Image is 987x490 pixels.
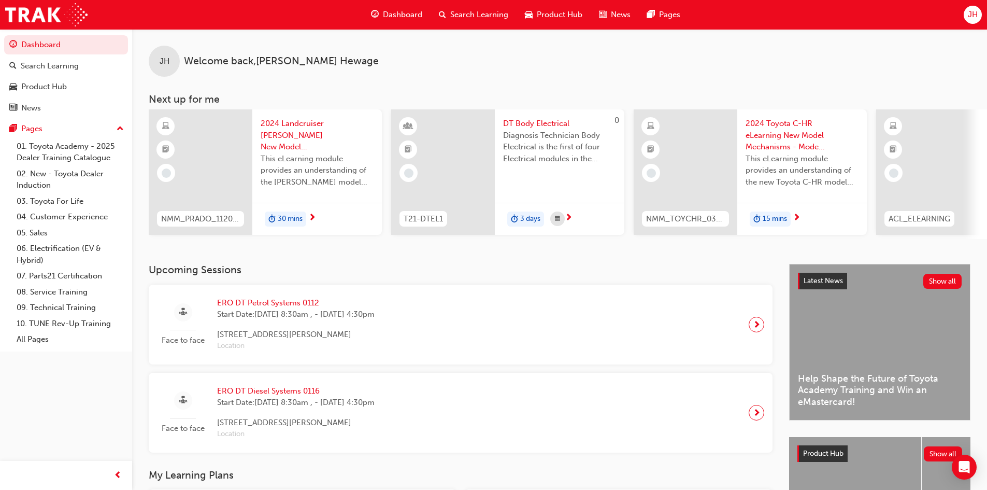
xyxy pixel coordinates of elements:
[261,118,374,153] span: 2024 Landcruiser [PERSON_NAME] New Model Mechanisms - Model Outline 1
[217,428,375,440] span: Location
[4,57,128,76] a: Search Learning
[450,9,508,21] span: Search Learning
[12,284,128,300] a: 08. Service Training
[964,6,982,24] button: JH
[12,268,128,284] a: 07. Parts21 Certification
[4,33,128,119] button: DashboardSearch LearningProduct HubNews
[890,143,897,157] span: booktick-icon
[659,9,680,21] span: Pages
[889,169,898,178] span: learningRecordVerb_NONE-icon
[614,116,619,125] span: 0
[157,381,764,444] a: Face to faceERO DT Diesel Systems 0116Start Date:[DATE] 8:30am , - [DATE] 4:30pm[STREET_ADDRESS][...
[753,213,761,226] span: duration-icon
[599,8,607,21] span: news-icon
[21,81,67,93] div: Product Hub
[184,55,379,67] span: Welcome back , [PERSON_NAME] Hewage
[278,213,303,225] span: 30 mins
[9,40,17,50] span: guage-icon
[149,109,382,235] a: NMM_PRADO_112024_MODULE_12024 Landcruiser [PERSON_NAME] New Model Mechanisms - Model Outline 1Thi...
[611,9,631,21] span: News
[634,109,867,235] a: NMM_TOYCHR_032024_MODULE_12024 Toyota C-HR eLearning New Model Mechanisms - Model Outline (Module...
[383,9,422,21] span: Dashboard
[117,122,124,136] span: up-icon
[555,213,560,226] span: calendar-icon
[5,3,88,26] img: Trak
[179,306,187,319] span: sessionType_FACE_TO_FACE-icon
[217,309,375,320] span: Start Date: [DATE] 8:30am , - [DATE] 4:30pm
[149,469,773,481] h3: My Learning Plans
[890,120,897,133] span: learningResourceType_ELEARNING-icon
[646,213,725,225] span: NMM_TOYCHR_032024_MODULE_1
[132,93,987,105] h3: Next up for me
[9,124,17,134] span: pages-icon
[268,213,276,226] span: duration-icon
[12,138,128,166] a: 01. Toyota Academy - 2025 Dealer Training Catalogue
[537,9,582,21] span: Product Hub
[565,214,573,223] span: next-icon
[217,417,375,429] span: [STREET_ADDRESS][PERSON_NAME]
[647,143,654,157] span: booktick-icon
[746,118,859,153] span: 2024 Toyota C-HR eLearning New Model Mechanisms - Model Outline (Module 1)
[404,169,413,178] span: learningRecordVerb_NONE-icon
[923,274,962,289] button: Show all
[12,166,128,193] a: 02. New - Toyota Dealer Induction
[520,213,540,225] span: 3 days
[889,213,950,225] span: ACL_ELEARNING
[12,241,128,268] a: 06. Electrification (EV & Hybrid)
[789,264,970,421] a: Latest NewsShow allHelp Shape the Future of Toyota Academy Training and Win an eMastercard!
[4,35,128,54] a: Dashboard
[157,423,209,435] span: Face to face
[21,102,41,114] div: News
[12,331,128,347] a: All Pages
[405,120,412,133] span: learningResourceType_INSTRUCTOR_LED-icon
[798,273,962,289] a: Latest NewsShow all
[746,153,859,188] span: This eLearning module provides an understanding of the new Toyota C-HR model line-up and their Ka...
[371,8,379,21] span: guage-icon
[9,62,17,71] span: search-icon
[639,4,689,25] a: pages-iconPages
[157,293,764,356] a: Face to faceERO DT Petrol Systems 0112Start Date:[DATE] 8:30am , - [DATE] 4:30pm[STREET_ADDRESS][...
[162,120,169,133] span: learningResourceType_ELEARNING-icon
[12,316,128,332] a: 10. TUNE Rev-Up Training
[308,214,316,223] span: next-icon
[952,455,977,480] div: Open Intercom Messenger
[4,119,128,138] button: Pages
[753,317,761,332] span: next-icon
[157,334,209,346] span: Face to face
[753,405,761,420] span: next-icon
[217,340,375,352] span: Location
[503,118,616,130] span: DT Body Electrical
[12,300,128,316] a: 09. Technical Training
[924,446,963,461] button: Show all
[363,4,431,25] a: guage-iconDashboard
[763,213,787,225] span: 15 mins
[21,123,42,135] div: Pages
[803,449,843,458] span: Product Hub
[162,143,169,157] span: booktick-icon
[21,60,79,72] div: Search Learning
[797,445,962,462] a: Product HubShow all
[261,153,374,188] span: This eLearning module provides an understanding of the [PERSON_NAME] model line-up and its Katash...
[503,130,616,165] span: Diagnosis Technician Body Electrical is the first of four Electrical modules in the Diagnosis Tec...
[647,120,654,133] span: learningResourceType_ELEARNING-icon
[4,99,128,118] a: News
[439,8,446,21] span: search-icon
[114,469,122,482] span: prev-icon
[149,264,773,276] h3: Upcoming Sessions
[160,55,169,67] span: JH
[9,104,17,113] span: news-icon
[179,394,187,407] span: sessionType_FACE_TO_FACE-icon
[404,213,443,225] span: T21-DTEL1
[804,276,843,285] span: Latest News
[798,373,962,408] span: Help Shape the Future of Toyota Academy Training and Win an eMastercard!
[431,4,517,25] a: search-iconSearch Learning
[647,169,656,178] span: learningRecordVerb_NONE-icon
[217,297,375,309] span: ERO DT Petrol Systems 0112
[161,213,240,225] span: NMM_PRADO_112024_MODULE_1
[4,77,128,96] a: Product Hub
[217,385,375,397] span: ERO DT Diesel Systems 0116
[793,214,800,223] span: next-icon
[12,209,128,225] a: 04. Customer Experience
